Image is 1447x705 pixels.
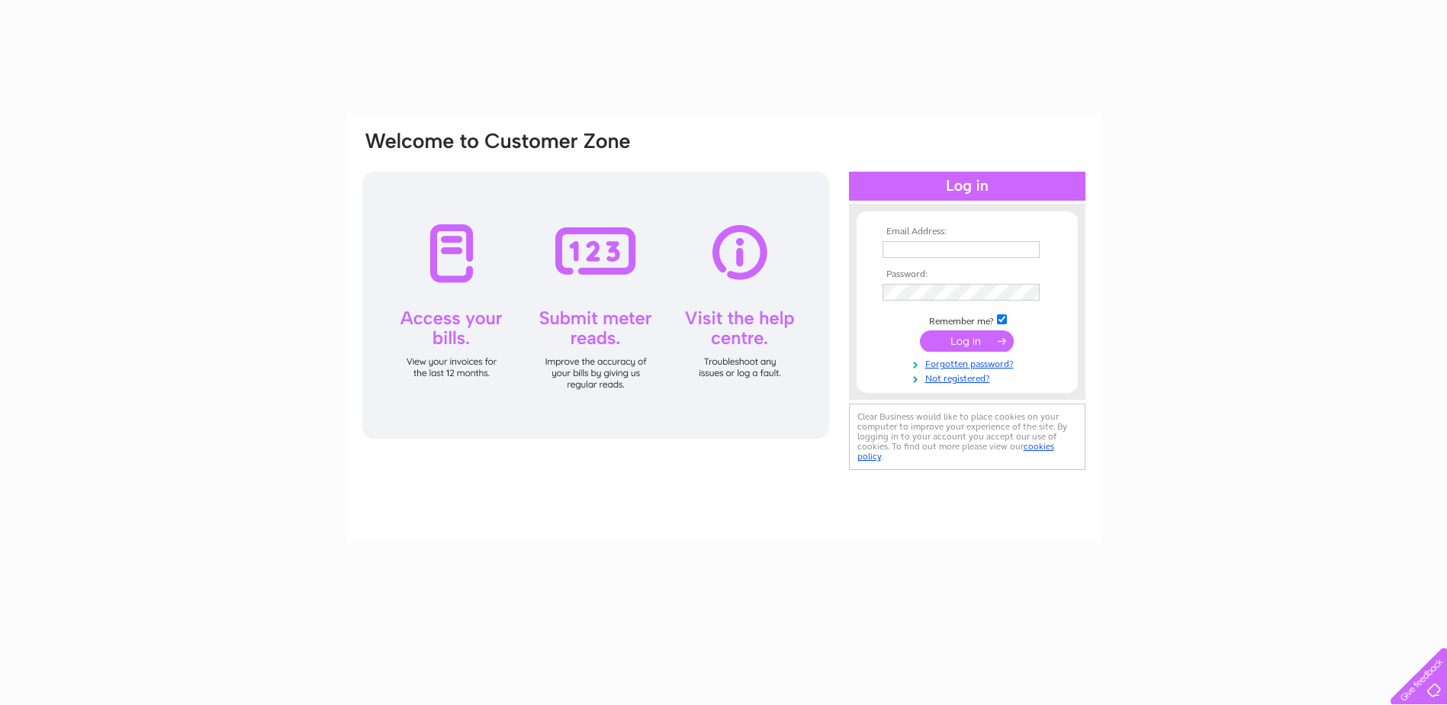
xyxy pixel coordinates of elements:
[883,356,1056,370] a: Forgotten password?
[879,269,1056,280] th: Password:
[857,441,1054,462] a: cookies policy
[849,404,1085,470] div: Clear Business would like to place cookies on your computer to improve your experience of the sit...
[883,370,1056,385] a: Not registered?
[879,312,1056,327] td: Remember me?
[879,227,1056,237] th: Email Address:
[920,330,1014,352] input: Submit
